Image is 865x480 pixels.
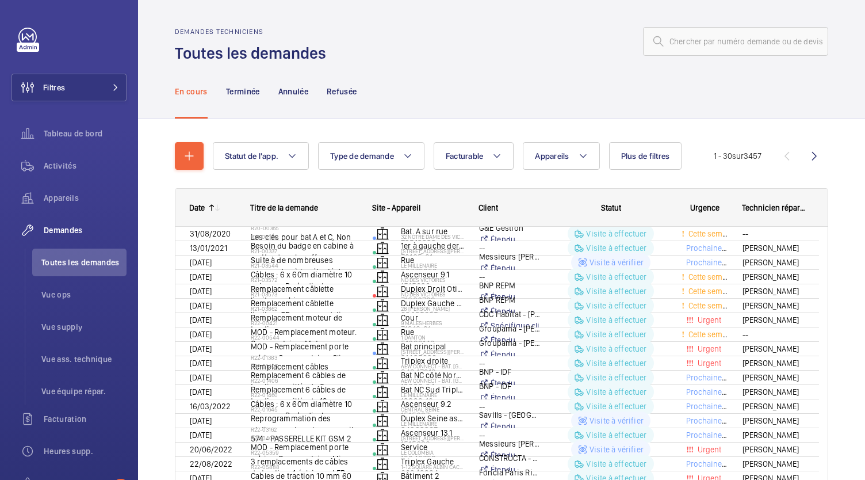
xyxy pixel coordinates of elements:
[250,203,318,212] span: Titre de la demande
[742,271,805,284] span: [PERSON_NAME]
[190,243,227,253] span: 13/01/2021
[742,342,805,356] span: [PERSON_NAME]
[251,363,358,369] h2: R22-01405
[372,203,420,212] span: Site - Appareil
[742,443,805,456] span: [PERSON_NAME]
[479,452,540,464] p: CONSTRUCTA - [PERSON_NAME]
[609,142,682,170] button: Plus de filtres
[190,344,212,353] span: [DATE]
[695,344,721,353] span: Urgent
[686,330,737,339] span: Cette semaine
[41,289,127,300] span: Vue ops
[401,406,464,413] p: Central Seine
[684,387,742,397] span: Prochaine visite
[251,377,358,384] h2: R22-01406
[523,142,599,170] button: Appareils
[190,459,232,468] span: 22/08/2022
[213,142,309,170] button: Statut de l'app.
[479,409,540,421] p: Savills - [GEOGRAPHIC_DATA]
[742,314,805,327] span: [PERSON_NAME]
[479,294,540,306] p: BNP REPM
[190,258,212,267] span: [DATE]
[742,256,805,269] span: [PERSON_NAME]
[44,160,127,172] span: Activités
[190,402,231,411] span: 16/03/2022
[742,203,805,212] span: Technicien réparateur
[479,323,540,334] p: Groupama - [PERSON_NAME]
[401,420,464,427] p: LE MILLENAIRE
[251,233,358,240] h2: R21-00150
[190,431,212,440] span: [DATE]
[401,291,464,298] p: ND DES VICTOIRES
[714,152,761,160] span: 1 - 30 3457
[686,287,737,296] span: Cette semaine
[330,151,394,161] span: Type de demande
[251,449,358,456] h2: R22-05359
[479,308,540,320] p: CDC Habitat - [PERSON_NAME]
[434,142,514,170] button: Facturable
[190,330,212,339] span: [DATE]
[41,353,127,365] span: Vue ass. technique
[251,334,358,341] h2: R22-00544
[190,301,212,310] span: [DATE]
[695,359,721,368] span: Urgent
[41,386,127,397] span: Vue équipe répar.
[742,386,805,399] span: [PERSON_NAME]
[401,463,464,470] p: 1-12 square Albin Cachot
[190,445,232,454] span: 20/06/2022
[643,27,828,56] input: Chercher par numéro demande ou de devis
[479,203,498,212] span: Client
[251,463,358,470] h2: R22-05888
[190,387,212,397] span: [DATE]
[44,192,127,204] span: Appareils
[190,287,212,296] span: [DATE]
[742,227,805,241] span: --
[401,305,464,312] p: 28 [PERSON_NAME]
[732,151,744,161] span: sur
[401,363,464,369] p: AEW Connect - Bat. [GEOGRAPHIC_DATA]
[686,229,737,238] span: Cette semaine
[684,459,742,468] span: Prochaine visite
[44,128,127,139] span: Tableau de bord
[742,242,805,255] span: [PERSON_NAME]
[601,203,621,212] span: Statut
[190,373,212,382] span: [DATE]
[12,74,127,101] button: Filtres
[44,445,127,457] span: Heures supp.
[190,416,212,425] span: [DATE]
[190,315,212,325] span: [DATE]
[401,449,464,456] p: Le Colombia
[401,233,464,240] p: 32 NOTRE DAME DES VICTOIRES
[479,251,540,262] p: Messieurs [PERSON_NAME] et Cie -
[742,371,805,384] span: [PERSON_NAME]
[401,247,464,254] p: [STREET_ADDRESS][PERSON_NAME]
[479,438,540,449] p: Messieurs [PERSON_NAME] et Cie -
[479,467,540,478] p: Foncia Paris Rive Droite - Marine Tassie
[742,429,805,442] span: [PERSON_NAME]
[684,373,742,382] span: Prochaine visite
[479,337,540,349] p: Groupama - [PERSON_NAME]
[684,243,742,253] span: Prochaine visite
[251,406,358,413] h2: R22-01645
[251,319,358,326] h2: R22-00421
[446,151,484,161] span: Facturable
[401,391,464,398] p: LE MILLENAIRE
[251,276,358,283] h2: R21-03572
[684,416,742,425] span: Prochaine visite
[175,28,333,36] h2: Demandes techniciens
[479,380,540,392] p: BNP - IDF
[695,445,721,454] span: Urgent
[278,86,308,97] p: Annulée
[684,402,742,411] span: Prochaine visite
[251,262,358,269] h2: R21-03544
[690,203,719,212] span: Urgence
[318,142,424,170] button: Type de demande
[251,435,358,441] h2: R22-04053
[742,299,805,313] span: [PERSON_NAME]
[190,229,231,238] span: 31/08/2020
[479,222,540,234] p: G&E Gestion
[742,328,805,341] span: --
[44,224,127,236] span: Demandes
[189,203,205,212] div: Date
[621,151,670,161] span: Plus de filtres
